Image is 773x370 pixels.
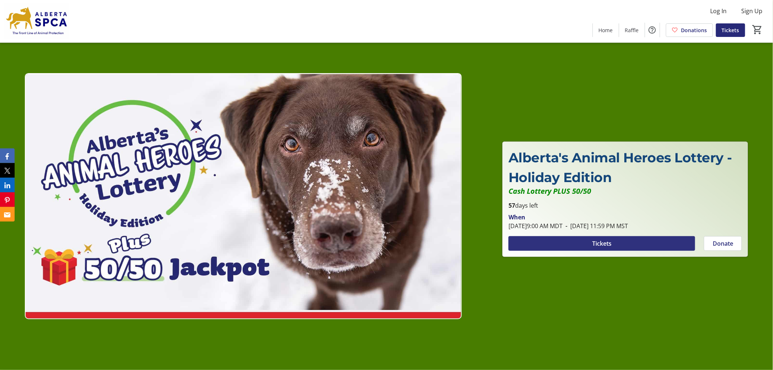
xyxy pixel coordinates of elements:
[722,26,739,34] span: Tickets
[713,239,733,248] span: Donate
[509,236,695,251] button: Tickets
[4,3,69,39] img: Alberta SPCA's Logo
[681,26,707,34] span: Donations
[751,23,764,36] button: Cart
[509,222,563,230] span: [DATE] 9:00 AM MDT
[509,213,525,222] div: When
[592,239,612,248] span: Tickets
[509,201,742,210] p: days left
[705,5,733,17] button: Log In
[509,201,515,209] span: 57
[645,23,660,37] button: Help
[742,7,763,15] span: Sign Up
[666,23,713,37] a: Donations
[736,5,769,17] button: Sign Up
[509,150,732,185] span: Alberta's Animal Heroes Lottery - Holiday Edition
[704,236,742,251] button: Donate
[509,186,591,196] em: Cash Lottery PLUS 50/50
[599,26,613,34] span: Home
[563,222,570,230] span: -
[711,7,727,15] span: Log In
[25,73,462,319] img: Campaign CTA Media Photo
[563,222,628,230] span: [DATE] 11:59 PM MST
[625,26,639,34] span: Raffle
[593,23,619,37] a: Home
[619,23,645,37] a: Raffle
[716,23,745,37] a: Tickets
